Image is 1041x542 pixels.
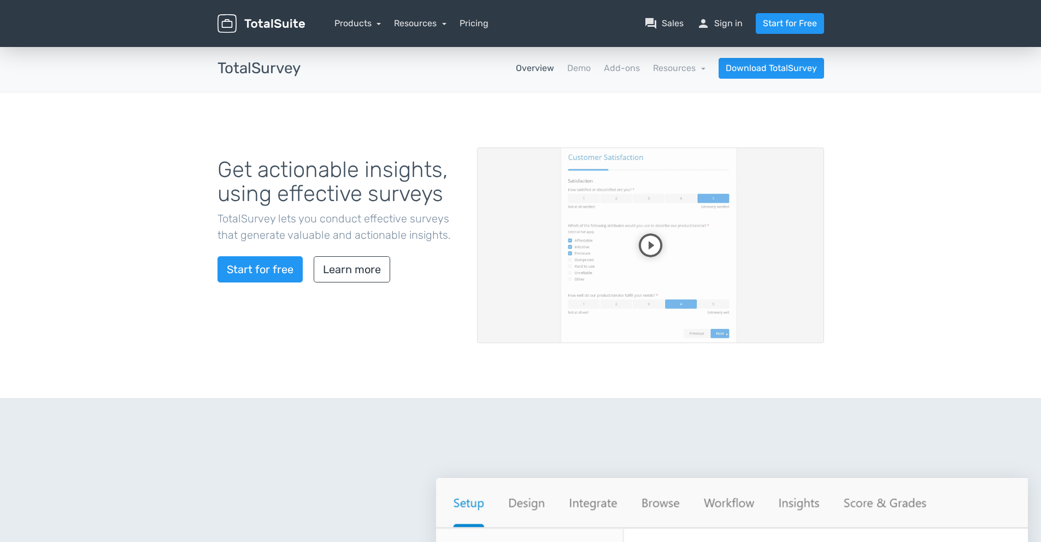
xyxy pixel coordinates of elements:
[460,17,489,30] a: Pricing
[516,62,554,75] a: Overview
[567,62,591,75] a: Demo
[394,18,446,28] a: Resources
[697,17,743,30] a: personSign in
[756,13,824,34] a: Start for Free
[644,17,684,30] a: question_answerSales
[217,256,303,282] a: Start for free
[697,17,710,30] span: person
[719,58,824,79] a: Download TotalSurvey
[217,210,461,243] p: TotalSurvey lets you conduct effective surveys that generate valuable and actionable insights.
[217,158,461,206] h1: Get actionable insights, using effective surveys
[217,60,301,77] h3: TotalSurvey
[604,62,640,75] a: Add-ons
[644,17,657,30] span: question_answer
[217,14,305,33] img: TotalSuite for WordPress
[653,63,705,73] a: Resources
[334,18,381,28] a: Products
[314,256,390,282] a: Learn more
